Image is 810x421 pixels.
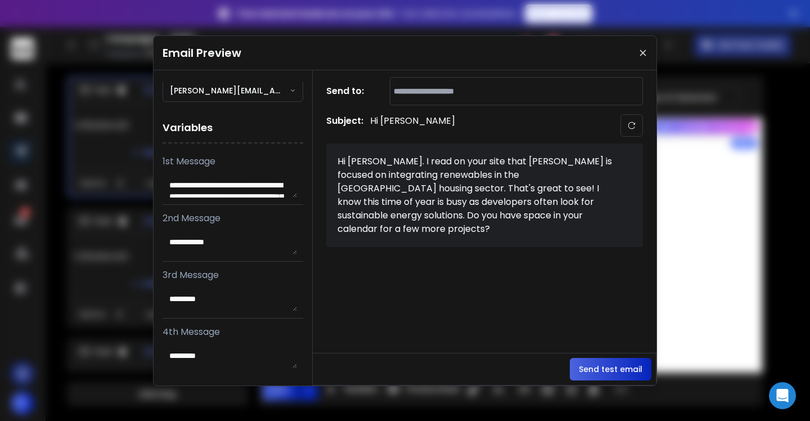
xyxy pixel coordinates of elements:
[326,84,371,98] h1: Send to:
[570,358,651,380] button: Send test email
[163,212,303,225] p: 2nd Message
[769,382,796,409] div: Open Intercom Messenger
[337,155,619,236] div: Hi [PERSON_NAME]. I read on your site that [PERSON_NAME] is focused on integrating renewables in ...
[163,45,241,61] h1: Email Preview
[163,268,303,282] p: 3rd Message
[370,114,455,137] p: Hi [PERSON_NAME]
[163,113,303,144] h1: Variables
[326,114,363,137] h1: Subject:
[163,155,303,168] p: 1st Message
[163,325,303,339] p: 4th Message
[170,85,290,96] p: [PERSON_NAME][EMAIL_ADDRESS][DOMAIN_NAME]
